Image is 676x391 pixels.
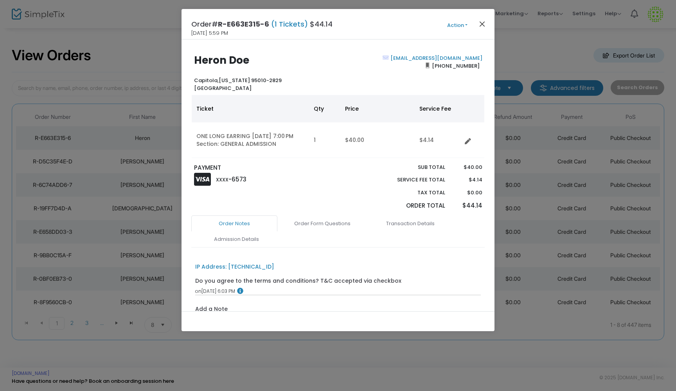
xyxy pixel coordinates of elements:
[218,19,269,29] span: R-E663E315-6
[379,189,445,197] p: Tax Total
[192,95,309,122] th: Ticket
[453,201,482,210] p: $44.14
[195,263,274,271] div: IP Address: [TECHNICAL_ID]
[228,175,246,183] span: -6573
[191,215,277,232] a: Order Notes
[192,122,309,158] td: ONE LONG EARRING [DATE] 7:00 PM Section: GENERAL ADMISSION
[309,122,340,158] td: 1
[379,176,445,184] p: Service Fee Total
[269,19,310,29] span: (1 Tickets)
[453,176,482,184] p: $4.14
[216,176,228,183] span: XXXX
[195,277,401,285] div: Do you agree to the terms and conditions? T&C accepted via checkbox
[477,19,487,29] button: Close
[379,201,445,210] p: Order Total
[453,189,482,197] p: $0.00
[194,77,219,84] span: Capitola,
[195,288,481,295] div: [DATE] 6:03 PM
[194,77,282,92] b: [US_STATE] 95010-2829 [GEOGRAPHIC_DATA]
[279,215,365,232] a: Order Form Questions
[340,122,415,158] td: $40.00
[195,305,228,315] label: Add a Note
[193,231,279,248] a: Admission Details
[415,95,462,122] th: Service Fee
[309,95,340,122] th: Qty
[340,95,415,122] th: Price
[192,95,484,158] div: Data table
[415,122,462,158] td: $4.14
[379,163,445,171] p: Sub total
[194,53,249,67] b: Heron Doe
[195,288,201,294] span: on
[453,163,482,171] p: $40.00
[434,21,481,30] button: Action
[191,19,333,29] h4: Order# $44.14
[191,29,228,37] span: [DATE] 5:59 PM
[367,215,453,232] a: Transaction Details
[194,163,334,172] p: PAYMENT
[430,59,482,72] span: [PHONE_NUMBER]
[389,54,482,62] a: [EMAIL_ADDRESS][DOMAIN_NAME]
